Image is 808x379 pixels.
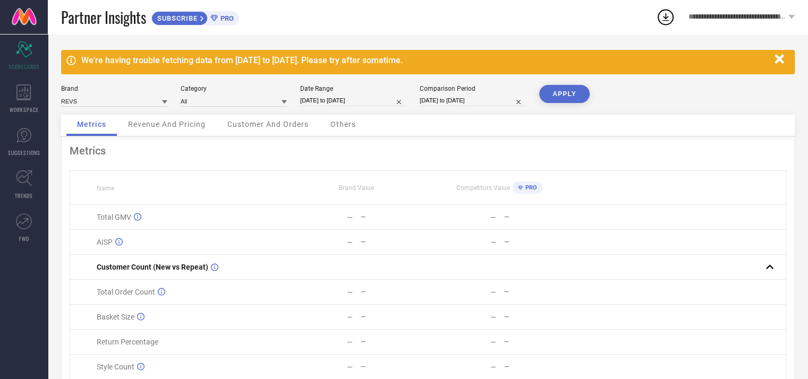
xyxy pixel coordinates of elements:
[300,85,406,92] div: Date Range
[227,120,309,128] span: Customer And Orders
[77,120,106,128] span: Metrics
[218,14,234,22] span: PRO
[61,6,146,28] span: Partner Insights
[490,313,496,321] div: —
[456,184,510,192] span: Competitors Value
[420,95,526,106] input: Select comparison period
[330,120,356,128] span: Others
[128,120,206,128] span: Revenue And Pricing
[97,238,113,246] span: AISP
[347,313,353,321] div: —
[490,213,496,221] div: —
[152,14,200,22] span: SUBSCRIBE
[8,149,40,157] span: SUGGESTIONS
[339,184,374,192] span: Brand Value
[97,288,155,296] span: Total Order Count
[539,85,590,103] button: APPLY
[420,85,526,92] div: Comparison Period
[490,238,496,246] div: —
[361,288,427,296] div: —
[490,288,496,296] div: —
[347,363,353,371] div: —
[361,313,427,321] div: —
[97,263,208,271] span: Customer Count (New vs Repeat)
[361,238,427,246] div: —
[61,85,167,92] div: Brand
[347,338,353,346] div: —
[8,63,40,71] span: SCORECARDS
[70,144,786,157] div: Metrics
[97,363,134,371] span: Style Count
[15,192,33,200] span: TRENDS
[300,95,406,106] input: Select date range
[504,213,571,221] div: —
[347,288,353,296] div: —
[181,85,287,92] div: Category
[504,313,571,321] div: —
[361,338,427,346] div: —
[347,238,353,246] div: —
[81,55,769,65] div: We're having trouble fetching data from [DATE] to [DATE]. Please try after sometime.
[490,363,496,371] div: —
[504,363,571,371] div: —
[504,238,571,246] div: —
[490,338,496,346] div: —
[504,338,571,346] div: —
[151,8,239,25] a: SUBSCRIBEPRO
[347,213,353,221] div: —
[97,338,158,346] span: Return Percentage
[504,288,571,296] div: —
[97,185,114,192] span: Name
[97,213,131,221] span: Total GMV
[523,184,537,191] span: PRO
[656,7,675,27] div: Open download list
[97,313,134,321] span: Basket Size
[10,106,39,114] span: WORKSPACE
[361,213,427,221] div: —
[361,363,427,371] div: —
[19,235,29,243] span: FWD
